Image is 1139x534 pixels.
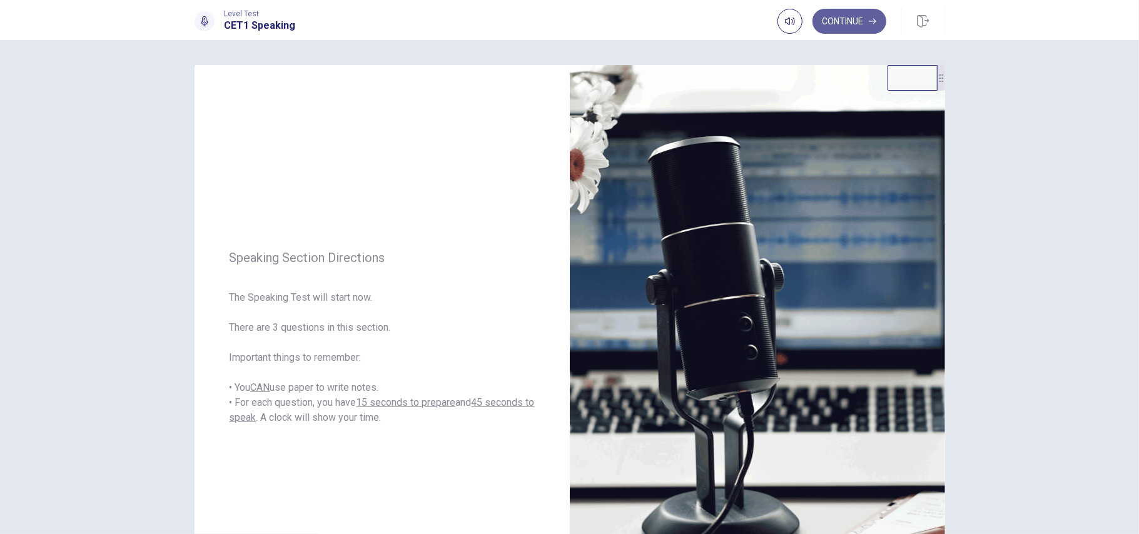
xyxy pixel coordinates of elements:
[230,290,535,425] span: The Speaking Test will start now. There are 3 questions in this section. Important things to reme...
[251,381,270,393] u: CAN
[812,9,886,34] button: Continue
[357,396,456,408] u: 15 seconds to prepare
[225,9,296,18] span: Level Test
[225,18,296,33] h1: CET1 Speaking
[230,250,535,265] span: Speaking Section Directions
